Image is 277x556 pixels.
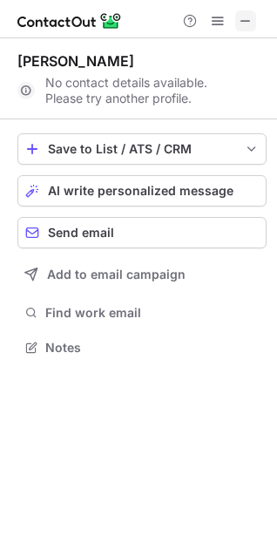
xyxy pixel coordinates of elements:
span: Find work email [45,305,260,321]
button: Add to email campaign [17,259,267,290]
span: AI write personalized message [48,184,233,198]
button: Find work email [17,301,267,325]
button: Send email [17,217,267,248]
span: Send email [48,226,114,240]
button: Notes [17,336,267,360]
button: AI write personalized message [17,175,267,207]
span: Add to email campaign [47,268,186,281]
span: Notes [45,340,260,356]
img: ContactOut v5.3.10 [17,10,122,31]
button: save-profile-one-click [17,133,267,165]
div: [PERSON_NAME] [17,52,134,70]
div: Save to List / ATS / CRM [48,142,236,156]
div: No contact details available. Please try another profile. [17,77,267,105]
